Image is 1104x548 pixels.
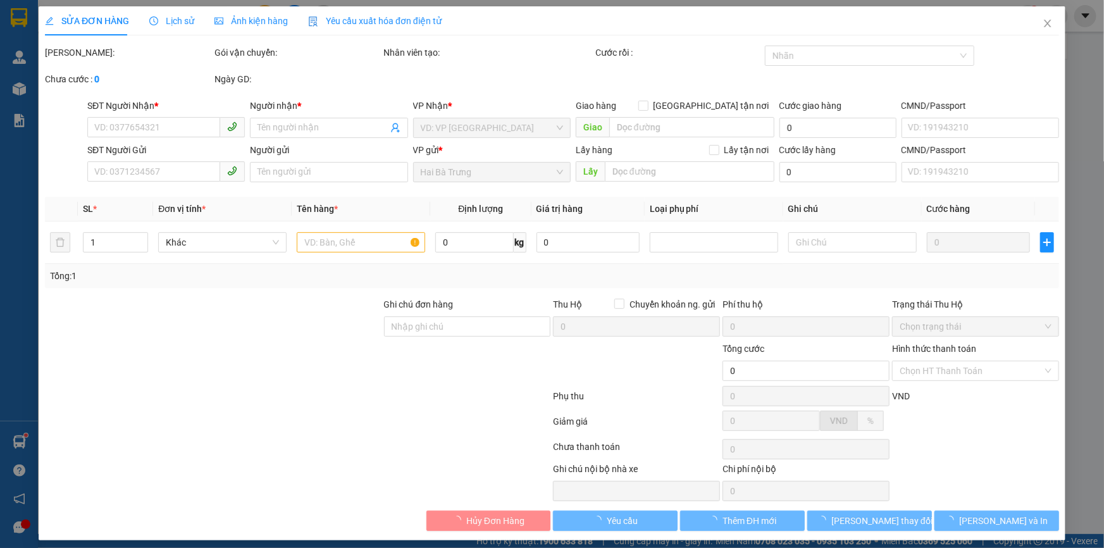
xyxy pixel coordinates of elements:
[723,297,890,316] div: Phí thu hộ
[648,99,774,113] span: [GEOGRAPHIC_DATA] tận nơi
[413,143,571,157] div: VP gửi
[595,46,762,59] div: Cước rồi :
[158,204,206,214] span: Đơn vị tính
[553,299,582,309] span: Thu Hộ
[779,101,842,111] label: Cước giao hàng
[166,233,279,252] span: Khác
[50,269,426,283] div: Tổng: 1
[576,145,612,155] span: Lấy hàng
[831,514,933,528] span: [PERSON_NAME] thay đổi
[45,46,212,59] div: [PERSON_NAME]:
[830,416,848,426] span: VND
[645,197,783,221] th: Loại phụ phí
[553,462,720,481] div: Ghi chú nội bộ nhà xe
[946,516,960,525] span: loading
[552,440,722,462] div: Chưa thanh toán
[552,414,722,437] div: Giảm giá
[902,143,1059,157] div: CMND/Passport
[900,317,1051,336] span: Chọn trạng thái
[892,297,1059,311] div: Trạng thái Thu Hộ
[609,117,774,137] input: Dọc đường
[466,514,524,528] span: Hủy Đơn Hàng
[927,204,971,214] span: Cước hàng
[227,166,237,176] span: phone
[94,74,99,84] b: 0
[83,204,93,214] span: SL
[960,514,1048,528] span: [PERSON_NAME] và In
[452,516,466,525] span: loading
[788,232,917,252] input: Ghi Chú
[719,143,774,157] span: Lấy tận nơi
[892,391,910,401] span: VND
[605,161,774,182] input: Dọc đường
[709,516,723,525] span: loading
[576,117,609,137] span: Giao
[297,204,338,214] span: Tên hàng
[624,297,720,311] span: Chuyển khoản ng. gửi
[214,72,381,86] div: Ngày GD:
[514,232,526,252] span: kg
[308,16,442,26] span: Yêu cầu xuất hóa đơn điện tử
[779,145,836,155] label: Cước lấy hàng
[384,316,551,337] input: Ghi chú đơn hàng
[214,16,288,26] span: Ảnh kiện hàng
[227,121,237,132] span: phone
[723,514,776,528] span: Thêm ĐH mới
[214,46,381,59] div: Gói vận chuyển:
[426,511,551,531] button: Hủy Đơn Hàng
[927,232,1030,252] input: 0
[892,344,976,354] label: Hình thức thanh toán
[458,204,503,214] span: Định lượng
[50,232,70,252] button: delete
[536,204,583,214] span: Giá trị hàng
[250,143,407,157] div: Người gửi
[807,511,932,531] button: [PERSON_NAME] thay đổi
[817,516,831,525] span: loading
[593,516,607,525] span: loading
[45,16,54,25] span: edit
[783,197,922,221] th: Ghi chú
[390,123,400,133] span: user-add
[779,118,896,138] input: Cước giao hàng
[297,232,425,252] input: VD: Bàn, Ghế
[308,16,318,27] img: icon
[554,511,678,531] button: Yêu cầu
[1030,6,1065,42] button: Close
[384,299,454,309] label: Ghi chú đơn hàng
[45,72,212,86] div: Chưa cước :
[384,46,593,59] div: Nhân viên tạo:
[723,344,764,354] span: Tổng cước
[1040,232,1054,252] button: plus
[421,163,563,182] span: Hai Bà Trưng
[607,514,638,528] span: Yêu cầu
[779,162,896,182] input: Cước lấy hàng
[934,511,1059,531] button: [PERSON_NAME] và In
[680,511,805,531] button: Thêm ĐH mới
[149,16,194,26] span: Lịch sử
[87,143,245,157] div: SĐT Người Gửi
[552,389,722,411] div: Phụ thu
[250,99,407,113] div: Người nhận
[902,99,1059,113] div: CMND/Passport
[1043,18,1053,28] span: close
[1041,237,1053,247] span: plus
[867,416,874,426] span: %
[576,161,605,182] span: Lấy
[576,101,616,111] span: Giao hàng
[87,99,245,113] div: SĐT Người Nhận
[723,462,890,481] div: Chi phí nội bộ
[149,16,158,25] span: clock-circle
[413,101,449,111] span: VP Nhận
[214,16,223,25] span: picture
[45,16,129,26] span: SỬA ĐƠN HÀNG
